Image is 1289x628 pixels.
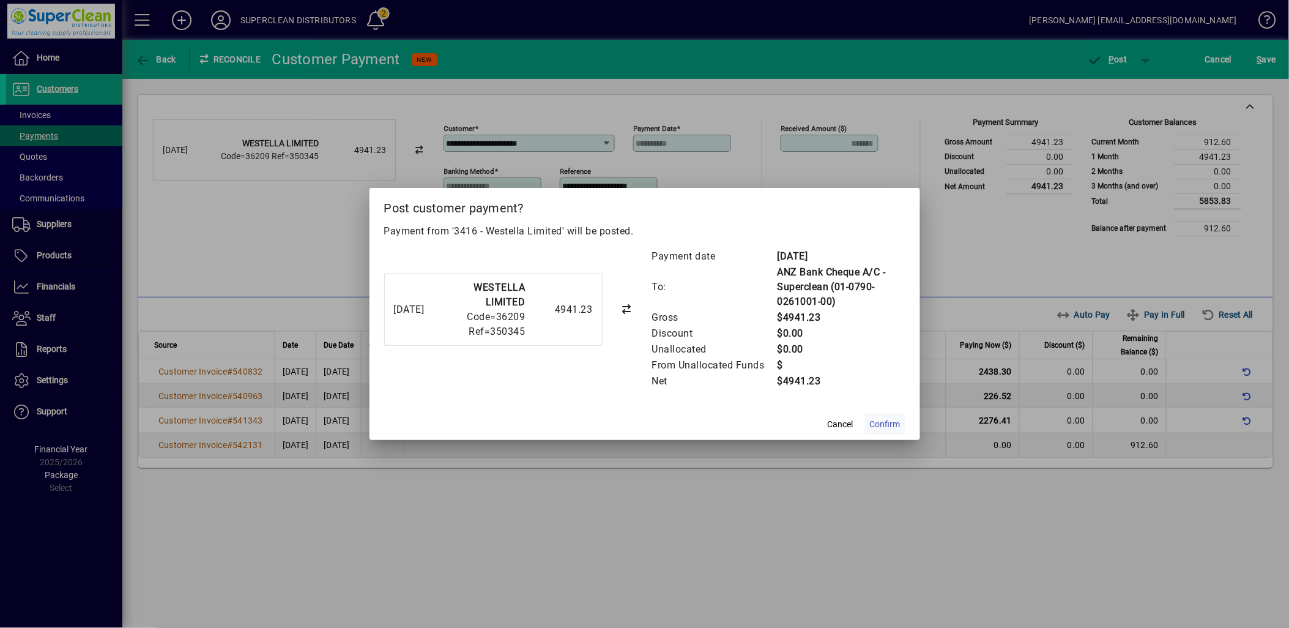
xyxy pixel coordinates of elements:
[652,310,777,326] td: Gross
[828,418,853,431] span: Cancel
[777,264,905,310] td: ANZ Bank Cheque A/C - Superclean (01-0790-0261001-00)
[394,302,430,317] div: [DATE]
[652,326,777,342] td: Discount
[652,264,777,310] td: To:
[777,373,905,389] td: $4941.23
[652,357,777,373] td: From Unallocated Funds
[870,418,901,431] span: Confirm
[652,373,777,389] td: Net
[777,357,905,373] td: $
[384,224,905,239] p: Payment from '3416 - Westella Limited' will be posted.
[777,342,905,357] td: $0.00
[467,311,526,337] span: Code=36209 Ref=350345
[777,249,905,264] td: [DATE]
[777,310,905,326] td: $4941.23
[652,342,777,357] td: Unallocated
[865,413,905,435] button: Confirm
[370,188,920,223] h2: Post customer payment?
[474,282,526,308] strong: WESTELLA LIMITED
[532,302,593,317] div: 4941.23
[777,326,905,342] td: $0.00
[821,413,860,435] button: Cancel
[652,249,777,264] td: Payment date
